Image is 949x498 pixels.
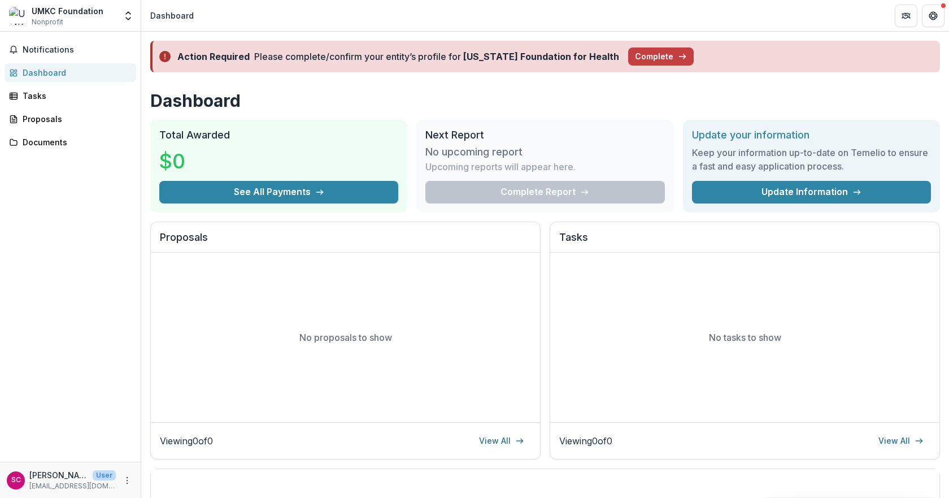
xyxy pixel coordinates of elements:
button: Complete [628,47,694,66]
a: Documents [5,133,136,151]
h1: Dashboard [150,90,940,111]
a: View All [472,432,531,450]
span: Nonprofit [32,17,63,27]
h3: Keep your information up-to-date on Temelio to ensure a fast and easy application process. [692,146,931,173]
a: View All [872,432,930,450]
h3: $0 [159,146,244,176]
p: [EMAIL_ADDRESS][DOMAIN_NAME] [29,481,116,491]
div: Sharon Colbert [11,477,21,484]
div: Action Required [177,50,250,63]
h2: Next Report [425,129,664,141]
div: Documents [23,136,127,148]
button: Notifications [5,41,136,59]
a: Update Information [692,181,931,203]
h2: Update your information [692,129,931,141]
button: Open entity switcher [120,5,136,27]
div: Proposals [23,113,127,125]
span: Notifications [23,45,132,55]
div: Dashboard [23,67,127,79]
a: Dashboard [5,63,136,82]
button: See All Payments [159,181,398,203]
a: Proposals [5,110,136,128]
p: No tasks to show [709,331,781,344]
button: More [120,474,134,487]
div: Please complete/confirm your entity’s profile for [254,50,619,63]
strong: [US_STATE] Foundation for Health [463,51,619,62]
h2: Proposals [160,231,531,253]
div: UMKC Foundation [32,5,103,17]
img: UMKC Foundation [9,7,27,25]
a: Tasks [5,86,136,105]
p: Upcoming reports will appear here. [425,160,576,174]
p: No proposals to show [299,331,392,344]
h2: Tasks [559,231,930,253]
h2: Total Awarded [159,129,398,141]
p: User [93,470,116,480]
div: Tasks [23,90,127,102]
button: Get Help [922,5,944,27]
div: Dashboard [150,10,194,21]
nav: breadcrumb [146,7,198,24]
p: Viewing 0 of 0 [160,434,213,448]
p: Viewing 0 of 0 [559,434,612,448]
h3: No upcoming report [425,146,523,158]
p: [PERSON_NAME] [29,469,88,481]
button: Partners [895,5,917,27]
